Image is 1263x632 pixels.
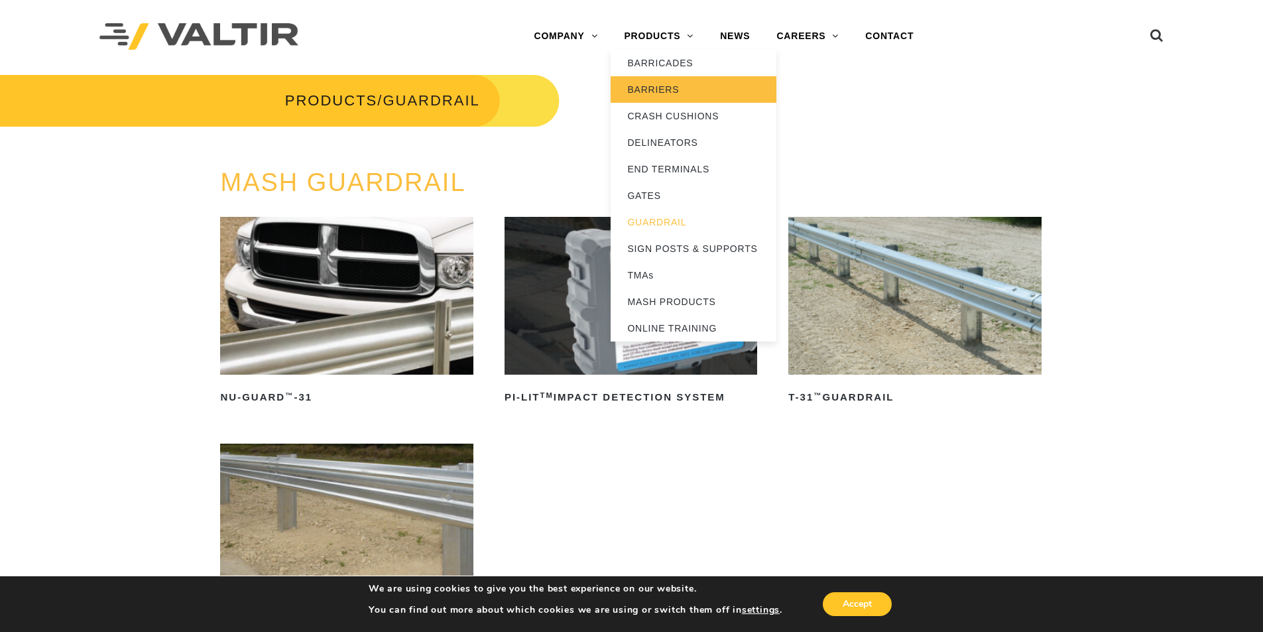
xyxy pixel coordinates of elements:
a: GUARDRAIL [611,209,776,235]
a: MASH GUARDRAIL [220,168,465,196]
a: BARRIERS [611,76,776,103]
sup: TM [540,391,554,399]
button: Accept [823,592,892,616]
a: TMAs [611,262,776,288]
a: CAREERS [763,23,852,50]
a: PI-LITTMImpact Detection System [505,217,757,408]
a: PRODUCTS [285,92,377,109]
a: COMPANY [520,23,611,50]
button: settings [742,604,780,616]
a: PRODUCTS [611,23,707,50]
sup: ™ [285,391,294,399]
a: MASH PRODUCTS [611,288,776,315]
h2: PI-LIT Impact Detection System [505,387,757,408]
h2: T-31 Guardrail [788,387,1041,408]
a: NEWS [707,23,763,50]
p: We are using cookies to give you the best experience on our website. [369,583,782,595]
a: END TERMINALS [611,156,776,182]
img: Valtir [99,23,298,50]
a: CRASH CUSHIONS [611,103,776,129]
sup: ™ [813,391,822,399]
a: GATES [611,182,776,209]
a: SIGN POSTS & SUPPORTS [611,235,776,262]
a: T-31™Guardrail [788,217,1041,408]
a: CONTACT [852,23,927,50]
p: You can find out more about which cookies we are using or switch them off in . [369,604,782,616]
a: NU-GUARD™-31 [220,217,473,408]
h2: NU-GUARD -31 [220,387,473,408]
a: BARRICADES [611,50,776,76]
span: GUARDRAIL [383,92,479,109]
a: DELINEATORS [611,129,776,156]
a: ONLINE TRAINING [611,315,776,342]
